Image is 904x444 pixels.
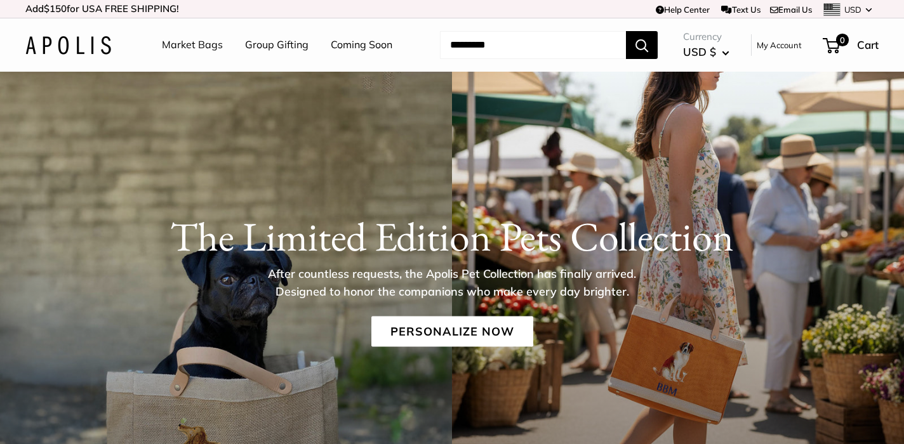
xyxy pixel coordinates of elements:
span: Cart [857,38,879,51]
a: Personalize Now [371,317,533,347]
p: After countless requests, the Apolis Pet Collection has finally arrived. Designed to honor the co... [246,265,658,301]
span: USD [844,4,861,15]
input: Search... [440,31,626,59]
h1: The Limited Edition Pets Collection [25,212,879,261]
a: Coming Soon [331,36,392,55]
a: Text Us [721,4,760,15]
a: 0 Cart [824,35,879,55]
a: Group Gifting [245,36,309,55]
span: $150 [44,3,67,15]
span: USD $ [683,45,716,58]
button: Search [626,31,658,59]
span: Currency [683,28,729,46]
span: 0 [836,34,849,46]
button: USD $ [683,42,729,62]
a: My Account [757,37,802,53]
img: Apolis [25,36,111,55]
a: Help Center [656,4,710,15]
a: Email Us [770,4,812,15]
a: Market Bags [162,36,223,55]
